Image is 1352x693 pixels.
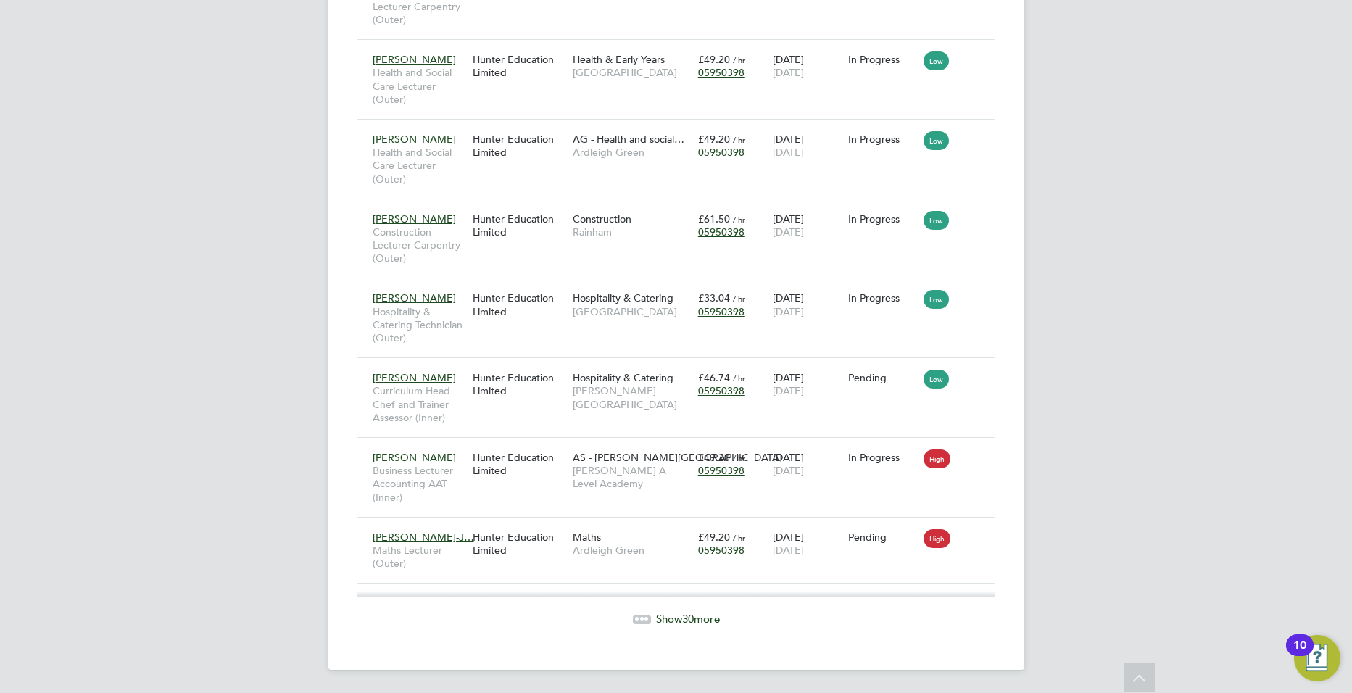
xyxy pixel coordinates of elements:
[369,363,995,375] a: [PERSON_NAME]Curriculum Head Chef and Trainer Assessor (Inner)Hunter Education LimitedHospitality...
[848,371,916,384] div: Pending
[733,214,745,225] span: / hr
[848,291,916,304] div: In Progress
[573,544,691,557] span: Ardleigh Green
[373,371,456,384] span: [PERSON_NAME]
[573,53,665,66] span: Health & Early Years
[769,284,845,325] div: [DATE]
[373,212,456,225] span: [PERSON_NAME]
[924,290,949,309] span: Low
[373,464,465,504] span: Business Lecturer Accounting AAT (Inner)
[373,53,456,66] span: [PERSON_NAME]
[698,133,730,146] span: £49.20
[733,373,745,383] span: / hr
[698,291,730,304] span: £33.04
[369,283,995,296] a: [PERSON_NAME]Hospitality & Catering Technician (Outer)Hunter Education LimitedHospitality & Cater...
[373,291,456,304] span: [PERSON_NAME]
[573,371,673,384] span: Hospitality & Catering
[848,531,916,544] div: Pending
[698,384,745,397] span: 05950398
[769,444,845,484] div: [DATE]
[1293,645,1306,664] div: 10
[733,134,745,145] span: / hr
[769,125,845,166] div: [DATE]
[373,225,465,265] span: Construction Lecturer Carpentry (Outer)
[373,146,465,186] span: Health and Social Care Lecturer (Outer)
[573,464,691,490] span: [PERSON_NAME] A Level Academy
[1294,635,1340,681] button: Open Resource Center, 10 new notifications
[469,364,569,404] div: Hunter Education Limited
[573,146,691,159] span: Ardleigh Green
[848,53,916,66] div: In Progress
[924,370,949,389] span: Low
[573,305,691,318] span: [GEOGRAPHIC_DATA]
[373,531,474,544] span: [PERSON_NAME]-J…
[573,133,684,146] span: AG - Health and social…
[698,225,745,238] span: 05950398
[769,46,845,86] div: [DATE]
[373,133,456,146] span: [PERSON_NAME]
[369,204,995,217] a: [PERSON_NAME]Construction Lecturer Carpentry (Outer)Hunter Education LimitedConstructionRainham£6...
[573,225,691,238] span: Rainham
[698,212,730,225] span: £61.50
[373,305,465,345] span: Hospitality & Catering Technician (Outer)
[698,451,730,464] span: £49.20
[373,66,465,106] span: Health and Social Care Lecturer (Outer)
[924,449,950,468] span: High
[924,529,950,548] span: High
[769,364,845,404] div: [DATE]
[773,305,804,318] span: [DATE]
[698,531,730,544] span: £49.20
[573,291,673,304] span: Hospitality & Catering
[733,532,745,543] span: / hr
[369,523,995,535] a: [PERSON_NAME]-J…Maths Lecturer (Outer)Hunter Education LimitedMathsArdleigh Green£49.20 / hr05950...
[573,212,631,225] span: Construction
[773,225,804,238] span: [DATE]
[373,384,465,424] span: Curriculum Head Chef and Trainer Assessor (Inner)
[848,133,916,146] div: In Progress
[773,544,804,557] span: [DATE]
[698,146,745,159] span: 05950398
[773,146,804,159] span: [DATE]
[573,384,691,410] span: [PERSON_NAME][GEOGRAPHIC_DATA]
[769,523,845,564] div: [DATE]
[924,211,949,230] span: Low
[848,451,916,464] div: In Progress
[773,66,804,79] span: [DATE]
[682,612,694,626] span: 30
[373,451,456,464] span: [PERSON_NAME]
[656,612,720,626] span: Show more
[773,384,804,397] span: [DATE]
[698,305,745,318] span: 05950398
[469,523,569,564] div: Hunter Education Limited
[733,452,745,463] span: / hr
[769,205,845,246] div: [DATE]
[369,125,995,137] a: [PERSON_NAME]Health and Social Care Lecturer (Outer)Hunter Education LimitedAG - Health and socia...
[848,212,916,225] div: In Progress
[573,531,601,544] span: Maths
[469,284,569,325] div: Hunter Education Limited
[733,293,745,304] span: / hr
[469,125,569,166] div: Hunter Education Limited
[924,51,949,70] span: Low
[369,45,995,57] a: [PERSON_NAME]Health and Social Care Lecturer (Outer)Hunter Education LimitedHealth & Early Years[...
[469,444,569,484] div: Hunter Education Limited
[698,53,730,66] span: £49.20
[573,66,691,79] span: [GEOGRAPHIC_DATA]
[573,451,782,464] span: AS - [PERSON_NAME][GEOGRAPHIC_DATA]
[773,464,804,477] span: [DATE]
[698,66,745,79] span: 05950398
[469,205,569,246] div: Hunter Education Limited
[698,464,745,477] span: 05950398
[369,443,995,455] a: [PERSON_NAME]Business Lecturer Accounting AAT (Inner)Hunter Education LimitedAS - [PERSON_NAME][G...
[373,544,465,570] span: Maths Lecturer (Outer)
[698,371,730,384] span: £46.74
[698,544,745,557] span: 05950398
[469,46,569,86] div: Hunter Education Limited
[733,54,745,65] span: / hr
[924,131,949,150] span: Low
